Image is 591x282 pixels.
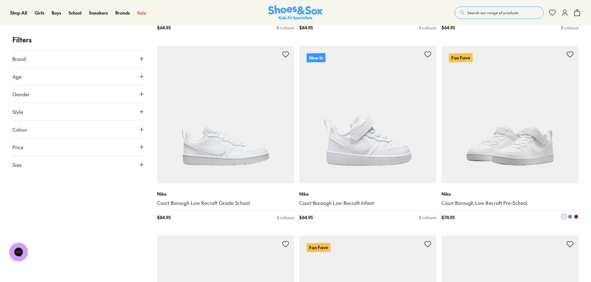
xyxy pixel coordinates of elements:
[12,90,30,98] span: Gender
[12,68,145,85] button: Age
[441,46,579,183] a: Fan Fave
[299,46,436,183] a: New In
[89,10,108,16] a: Sneakers
[69,10,82,16] a: School
[12,55,26,63] span: Brand
[12,50,145,67] button: Brand
[441,24,455,31] span: $ 64.95
[277,214,294,221] div: 4 colours
[137,10,146,16] a: Sale
[12,121,145,138] button: Colour
[6,241,31,263] iframe: Gorgias live chat messenger
[157,24,171,31] span: $ 64.95
[419,214,436,221] div: 8 colours
[277,24,294,31] div: 8 colours
[299,214,313,221] span: $ 64.95
[299,24,313,31] span: $ 84.95
[299,191,436,197] p: Nike
[441,191,579,197] p: Nike
[299,200,436,206] a: Court Borough Low Recraft Infant
[449,52,473,63] p: Fan Fave
[157,191,294,197] p: Nike
[157,200,294,206] a: Court Borough Low Recraft Grade School
[12,138,145,156] button: Price
[12,156,145,173] button: Size
[35,10,44,16] a: Girls
[52,10,61,16] a: Boys
[455,7,544,19] button: Search our range of products
[307,243,330,252] p: Fan Fave
[12,103,145,120] button: Style
[441,200,579,206] a: Court Borough Low Recraft Pre-School
[12,35,145,45] p: Filters
[561,24,579,31] div: 8 colours
[12,126,27,133] span: Colour
[157,214,171,221] span: $ 84.95
[115,10,130,16] a: Brands
[12,85,145,103] button: Gender
[12,73,22,80] span: Age
[467,10,518,15] span: Search our range of products
[12,143,23,151] span: Price
[12,108,23,115] span: Style
[419,24,436,31] div: 4 colours
[12,161,22,168] span: Size
[10,10,27,16] a: Shop All
[268,5,323,20] img: SNS_Logo_Responsive.svg
[441,214,455,221] span: $ 74.95
[307,53,325,62] p: New In
[268,5,323,20] a: Shoes & Sox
